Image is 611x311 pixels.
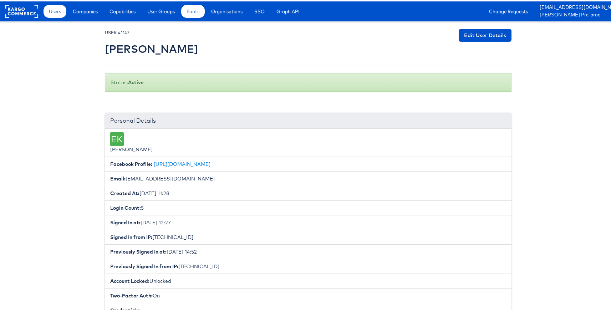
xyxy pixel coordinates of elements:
li: On [105,287,511,302]
b: Account Locked: [110,276,149,283]
li: [DATE] 11:28 [105,184,511,199]
div: Status: [105,72,511,90]
span: SSO [254,6,265,14]
b: Previously Signed In at: [110,247,167,254]
b: Facebook Profile: [110,159,152,166]
a: SSO [249,4,270,16]
a: Capabilities [104,4,141,16]
a: Organisations [206,4,248,16]
a: Fonts [181,4,205,16]
li: [TECHNICAL_ID] [105,228,511,243]
span: Organisations [211,6,243,14]
li: [TECHNICAL_ID] [105,258,511,272]
a: [URL][DOMAIN_NAME] [154,159,210,166]
a: Graph API [271,4,305,16]
li: 5 [105,199,511,214]
span: Graph API [276,6,300,14]
a: [EMAIL_ADDRESS][DOMAIN_NAME] [540,2,611,10]
a: [PERSON_NAME] Pre-prod [540,10,611,17]
b: Previously Signed In from IP: [110,262,178,268]
a: Edit User Details [459,27,511,40]
li: [EMAIL_ADDRESS][DOMAIN_NAME] [105,170,511,185]
div: EK [110,131,124,144]
span: Capabilities [110,6,136,14]
b: Active [128,78,144,84]
a: Companies [67,4,103,16]
b: Login Count: [110,203,141,210]
span: Fonts [187,6,199,14]
a: User Groups [142,4,180,16]
span: User Groups [147,6,175,14]
div: Personal Details [105,112,511,127]
b: Signed In at: [110,218,141,224]
span: Companies [73,6,98,14]
li: Unlocked [105,272,511,287]
b: Signed In from IP: [110,233,152,239]
small: USER #1147 [105,29,129,34]
span: Users [49,6,61,14]
b: Two-Factor Auth: [110,291,153,297]
h2: [PERSON_NAME] [105,42,198,53]
a: Users [44,4,66,16]
li: [DATE] 12:27 [105,214,511,229]
li: [PERSON_NAME] [105,127,511,155]
li: [DATE] 14:52 [105,243,511,258]
a: Change Requests [484,4,533,16]
b: Email: [110,174,126,180]
b: Created At: [110,189,139,195]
